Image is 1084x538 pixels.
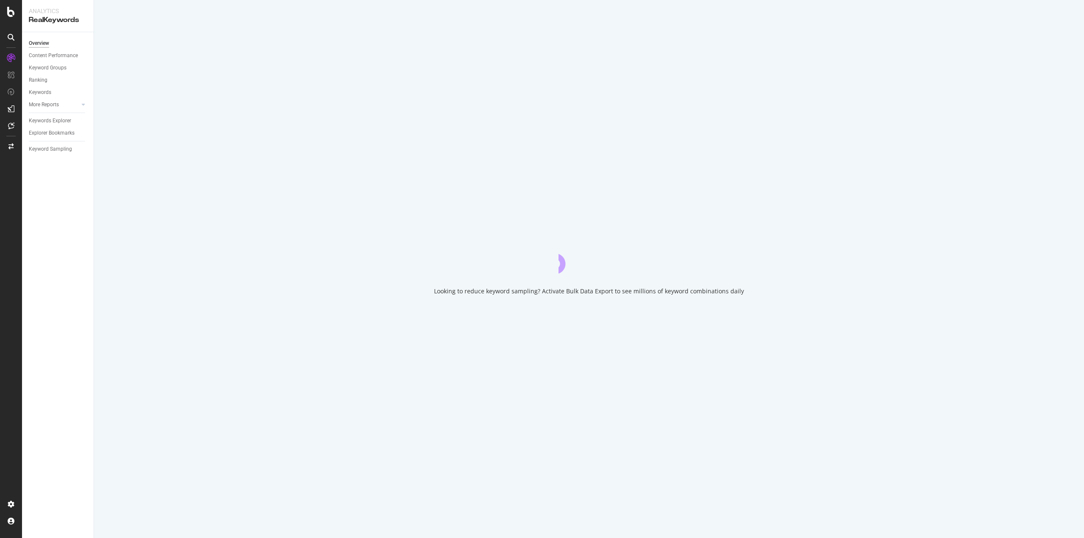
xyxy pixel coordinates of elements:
a: Keyword Sampling [29,145,88,154]
div: Keywords [29,88,51,97]
div: More Reports [29,100,59,109]
a: Ranking [29,76,88,85]
div: RealKeywords [29,15,87,25]
div: Looking to reduce keyword sampling? Activate Bulk Data Export to see millions of keyword combinat... [434,287,744,295]
div: Content Performance [29,51,78,60]
a: Overview [29,39,88,48]
div: Keyword Groups [29,63,66,72]
a: Keyword Groups [29,63,88,72]
div: Explorer Bookmarks [29,129,75,138]
div: Keyword Sampling [29,145,72,154]
div: Analytics [29,7,87,15]
a: Keywords Explorer [29,116,88,125]
div: Overview [29,39,49,48]
a: Explorer Bookmarks [29,129,88,138]
div: Keywords Explorer [29,116,71,125]
a: Content Performance [29,51,88,60]
a: Keywords [29,88,88,97]
div: animation [559,243,619,273]
div: Ranking [29,76,47,85]
a: More Reports [29,100,79,109]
